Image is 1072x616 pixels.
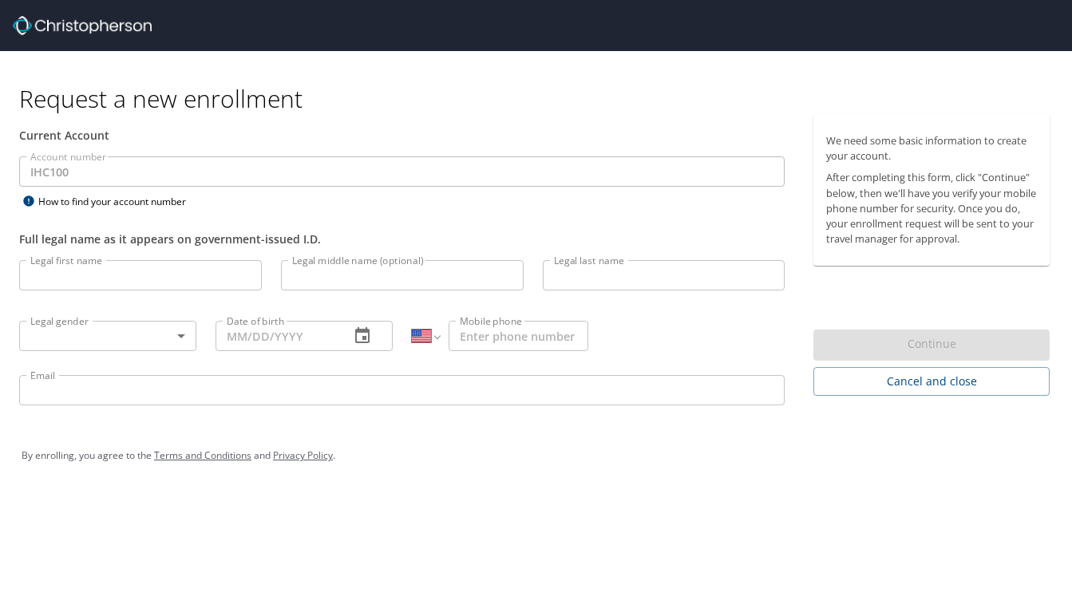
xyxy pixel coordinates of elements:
[813,367,1050,397] button: Cancel and close
[13,16,152,35] img: cbt logo
[216,321,337,351] input: MM/DD/YYYY
[826,372,1037,392] span: Cancel and close
[19,127,785,144] div: Current Account
[19,321,196,351] div: ​
[273,448,333,462] a: Privacy Policy
[19,231,785,247] div: Full legal name as it appears on government-issued I.D.
[826,170,1037,247] p: After completing this form, click "Continue" below, then we'll have you verify your mobile phone ...
[19,83,1062,114] h1: Request a new enrollment
[826,133,1037,164] p: We need some basic information to create your account.
[19,192,219,211] div: How to find your account number
[154,448,251,462] a: Terms and Conditions
[22,436,1050,476] div: By enrolling, you agree to the and .
[449,321,589,351] input: Enter phone number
